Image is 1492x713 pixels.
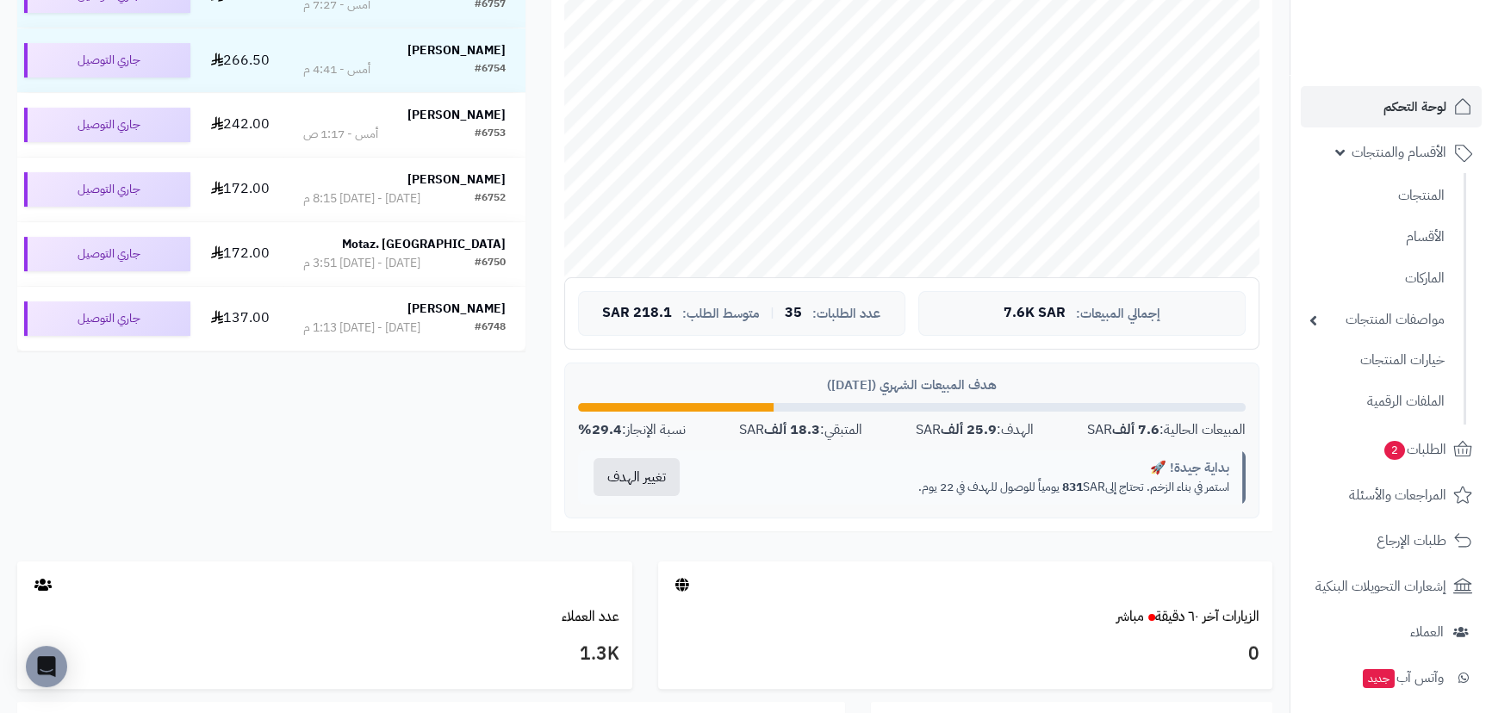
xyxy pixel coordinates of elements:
[303,61,370,78] div: أمس - 4:41 م
[1375,46,1476,83] img: logo-2.png
[1112,419,1159,440] strong: 7.6 ألف
[1384,441,1405,460] span: 2
[1301,566,1482,607] a: إشعارات التحويلات البنكية
[562,606,619,627] a: عدد العملاء
[24,108,190,142] div: جاري التوصيل
[770,307,774,319] span: |
[812,307,880,321] span: عدد الطلبات:
[1301,429,1482,470] a: الطلبات2
[1087,420,1246,440] div: المبيعات الحالية: SAR
[24,301,190,336] div: جاري التوصيل
[1315,574,1446,598] span: إشعارات التحويلات البنكية
[1383,95,1446,119] span: لوحة التحكم
[30,640,619,669] h3: 1.3K
[1383,437,1446,462] span: الطلبات
[407,300,506,318] strong: [PERSON_NAME]
[1352,140,1446,164] span: الأقسام والمنتجات
[764,419,820,440] strong: 18.3 ألف
[475,319,506,337] div: #6748
[602,306,672,321] span: 218.1 SAR
[303,126,378,143] div: أمس - 1:17 ص
[785,306,802,321] span: 35
[1301,474,1482,516] a: المراجعات والأسئلة
[197,93,283,157] td: 242.00
[1004,306,1066,321] span: 7.6K SAR
[26,646,67,687] div: Open Intercom Messenger
[1301,177,1453,214] a: المنتجات
[1363,669,1395,688] span: جديد
[739,420,862,440] div: المتبقي: SAR
[1377,529,1446,553] span: طلبات الإرجاع
[1349,483,1446,507] span: المراجعات والأسئلة
[1062,478,1083,496] strong: 831
[475,126,506,143] div: #6753
[671,640,1260,669] h3: 0
[1116,606,1144,627] small: مباشر
[941,419,997,440] strong: 25.9 ألف
[303,255,420,272] div: [DATE] - [DATE] 3:51 م
[24,172,190,207] div: جاري التوصيل
[708,459,1229,477] div: بداية جيدة! 🚀
[1301,611,1482,653] a: العملاء
[578,419,622,440] strong: 29.4%
[303,190,420,208] div: [DATE] - [DATE] 8:15 م
[407,41,506,59] strong: [PERSON_NAME]
[197,158,283,221] td: 172.00
[407,170,506,189] strong: [PERSON_NAME]
[578,420,686,440] div: نسبة الإنجاز:
[1361,666,1444,690] span: وآتس آب
[475,61,506,78] div: #6754
[197,287,283,350] td: 137.00
[197,222,283,286] td: 172.00
[1301,520,1482,561] a: طلبات الإرجاع
[24,237,190,271] div: جاري التوصيل
[708,479,1229,496] p: استمر في بناء الزخم. تحتاج إلى SAR يومياً للوصول للهدف في 22 يوم.
[1301,219,1453,256] a: الأقسام
[1301,383,1453,420] a: الملفات الرقمية
[407,106,506,124] strong: [PERSON_NAME]
[1301,342,1453,379] a: خيارات المنتجات
[1076,307,1160,321] span: إجمالي المبيعات:
[303,319,420,337] div: [DATE] - [DATE] 1:13 م
[1116,606,1259,627] a: الزيارات آخر ٦٠ دقيقةمباشر
[475,190,506,208] div: #6752
[916,420,1034,440] div: الهدف: SAR
[475,255,506,272] div: #6750
[682,307,760,321] span: متوسط الطلب:
[342,235,506,253] strong: Motaz. [GEOGRAPHIC_DATA]
[594,458,680,496] button: تغيير الهدف
[1301,260,1453,297] a: الماركات
[197,28,283,92] td: 266.50
[1301,86,1482,127] a: لوحة التحكم
[1301,657,1482,698] a: وآتس آبجديد
[1301,301,1453,338] a: مواصفات المنتجات
[24,43,190,77] div: جاري التوصيل
[578,376,1246,394] div: هدف المبيعات الشهري ([DATE])
[1410,620,1444,644] span: العملاء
